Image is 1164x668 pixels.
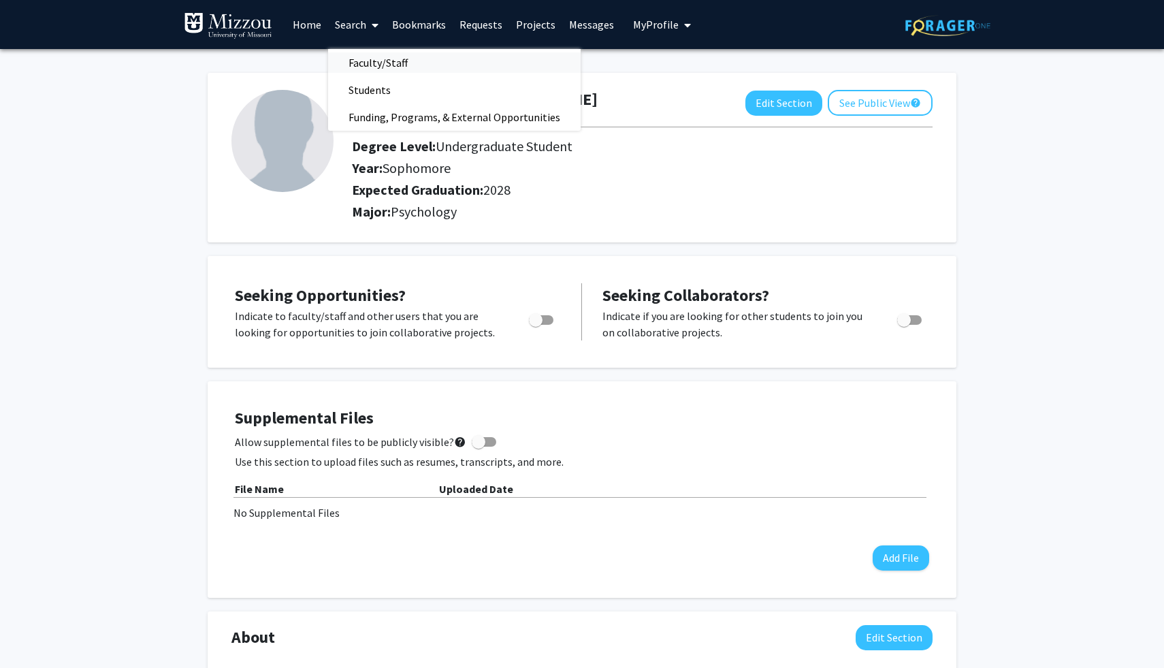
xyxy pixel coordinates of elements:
[562,1,621,48] a: Messages
[10,607,58,658] iframe: Chat
[328,1,385,48] a: Search
[892,308,929,328] div: Toggle
[391,203,457,220] span: Psychology
[385,1,453,48] a: Bookmarks
[454,434,466,450] mat-icon: help
[328,49,428,76] span: Faculty/Staff
[235,285,406,306] span: Seeking Opportunities?
[235,434,466,450] span: Allow supplemental files to be publicly visible?
[286,1,328,48] a: Home
[328,104,581,131] span: Funding, Programs, & External Opportunities
[233,505,931,521] div: No Supplemental Files
[235,308,503,340] p: Indicate to faculty/staff and other users that you are looking for opportunities to join collabor...
[436,138,572,155] span: Undergraduate Student
[235,454,929,470] p: Use this section to upload files such as resumes, transcripts, and more.
[328,52,581,73] a: Faculty/Staff
[483,181,511,198] span: 2028
[439,482,513,496] b: Uploaded Date
[328,107,581,127] a: Funding, Programs, & External Opportunities
[231,625,275,650] span: About
[328,80,581,100] a: Students
[383,159,451,176] span: Sophomore
[828,90,933,116] button: See Public View
[352,138,871,155] h2: Degree Level:
[910,95,921,111] mat-icon: help
[184,12,272,39] img: University of Missouri Logo
[523,308,561,328] div: Toggle
[856,625,933,650] button: Edit About
[633,18,679,31] span: My Profile
[352,182,871,198] h2: Expected Graduation:
[352,204,933,220] h2: Major:
[235,409,929,428] h4: Supplemental Files
[602,308,871,340] p: Indicate if you are looking for other students to join you on collaborative projects.
[602,285,769,306] span: Seeking Collaborators?
[453,1,509,48] a: Requests
[328,76,411,104] span: Students
[235,482,284,496] b: File Name
[873,545,929,571] button: Add File
[905,15,990,36] img: ForagerOne Logo
[509,1,562,48] a: Projects
[231,90,334,192] img: Profile Picture
[745,91,822,116] button: Edit Section
[352,160,871,176] h2: Year:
